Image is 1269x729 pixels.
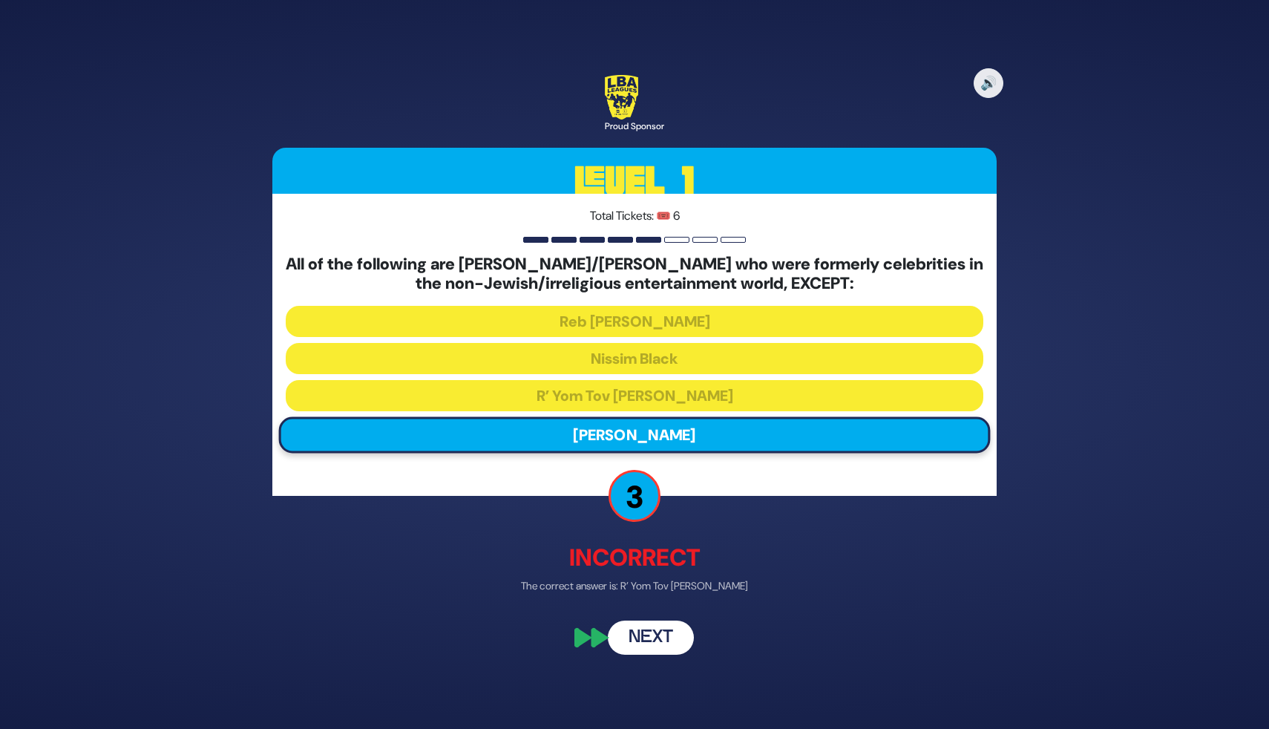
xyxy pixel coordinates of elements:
[286,207,983,225] p: Total Tickets: 🎟️ 6
[279,416,991,453] button: [PERSON_NAME]
[272,578,997,593] p: The correct answer is: R’ Yom Tov [PERSON_NAME]
[609,469,660,521] p: 3
[286,342,983,373] button: Nissim Black
[286,305,983,336] button: Reb [PERSON_NAME]
[608,620,694,654] button: Next
[286,379,983,411] button: R’ Yom Tov [PERSON_NAME]
[272,539,997,575] p: Incorrect
[605,120,664,133] div: Proud Sponsor
[605,75,638,120] img: LBA
[974,68,1003,98] button: 🔊
[286,255,983,294] h5: All of the following are [PERSON_NAME]/[PERSON_NAME] who were formerly celebrities in the non-Jew...
[272,148,997,215] h3: Level 1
